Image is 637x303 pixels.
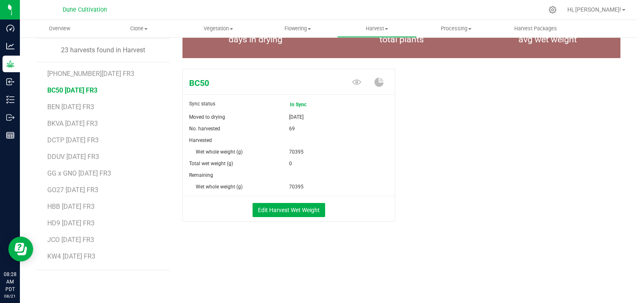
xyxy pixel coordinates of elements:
span: No. harvested [189,126,220,132]
a: Flowering [258,20,337,37]
span: [PHONE_NUMBER][DATE] FR3 [47,70,134,78]
inline-svg: Grow [6,60,15,68]
span: Flowering [258,25,337,32]
span: BC50 [DATE] FR3 [47,86,97,94]
inline-svg: Outbound [6,113,15,122]
span: total plants [328,33,474,46]
span: BEN [DATE] FR3 [47,103,94,111]
span: Sync status [189,101,215,107]
button: Edit Harvest Wet Weight [253,203,325,217]
a: Vegetation [179,20,258,37]
a: Overview [20,20,99,37]
span: Moved to drying [189,114,225,120]
span: [DATE] [289,111,304,123]
span: Harvested [189,137,212,143]
span: In Sync [290,99,323,110]
inline-svg: Analytics [6,42,15,50]
span: In Sync [289,98,324,111]
span: Dune Cultivation [63,6,107,13]
span: DDUV [DATE] FR3 [47,153,99,161]
span: GG x GNO [DATE] FR3 [47,169,111,177]
span: Clone [100,25,178,32]
span: DCTP [DATE] FR3 [47,136,99,144]
span: Overview [38,25,81,32]
span: KW4 [DATE] FR3 [47,252,95,260]
span: Harvest [338,25,416,32]
p: 08/21 [4,293,16,299]
span: Wet whole weight (g) [196,149,243,155]
a: Processing [417,20,496,37]
p: 08:28 AM PDT [4,271,16,293]
span: Vegetation [179,25,258,32]
inline-svg: Inbound [6,78,15,86]
span: HBB [DATE] FR3 [47,203,95,210]
span: 0 [289,158,292,169]
a: Harvest Packages [496,20,575,37]
span: BKVA [DATE] FR3 [47,120,98,127]
span: LC80 [DATE] FR3 [47,269,97,277]
a: Harvest [337,20,416,37]
div: Manage settings [547,6,558,14]
span: days in drying [182,33,328,46]
span: JCO [DATE] FR3 [47,236,94,244]
span: Remaining [189,172,213,178]
span: Wet whole weight (g) [196,184,243,190]
span: Harvest Packages [503,25,568,32]
span: BC50 [183,77,323,89]
span: Hi, [PERSON_NAME]! [567,6,621,13]
inline-svg: Inventory [6,95,15,104]
inline-svg: Reports [6,131,15,139]
span: GO27 [DATE] FR3 [47,186,98,194]
span: Total wet weight (g) [189,161,233,166]
span: 70395 [289,181,304,193]
span: avg wet weight [474,33,620,46]
a: Clone [99,20,178,37]
inline-svg: Dashboard [6,24,15,32]
span: Processing [417,25,496,32]
span: HD9 [DATE] FR3 [47,219,95,227]
iframe: Resource center [8,237,33,261]
div: 23 harvests found in Harvest [36,45,170,55]
span: 69 [289,123,295,134]
span: 70395 [289,146,304,158]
